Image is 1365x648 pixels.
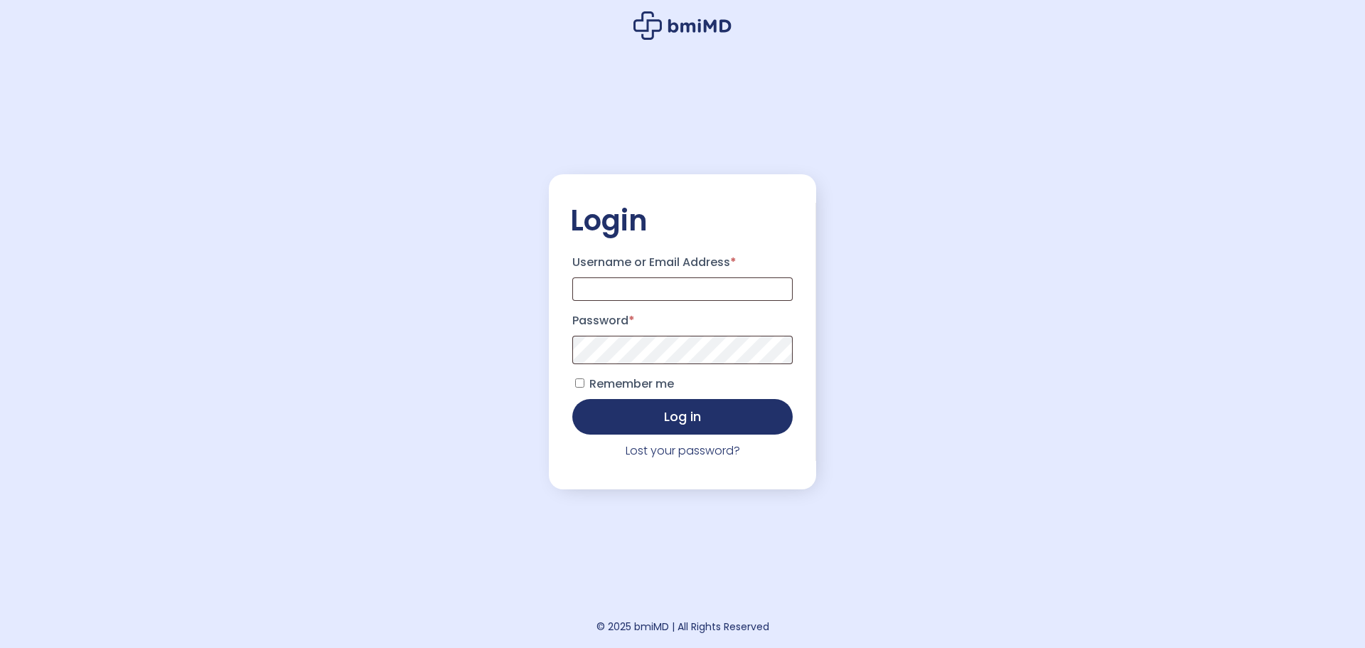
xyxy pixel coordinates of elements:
[570,203,795,238] h2: Login
[589,376,674,392] span: Remember me
[575,378,584,388] input: Remember me
[572,399,793,435] button: Log in
[626,442,740,459] a: Lost your password?
[572,251,793,274] label: Username or Email Address
[596,617,769,637] div: © 2025 bmiMD | All Rights Reserved
[572,309,793,332] label: Password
